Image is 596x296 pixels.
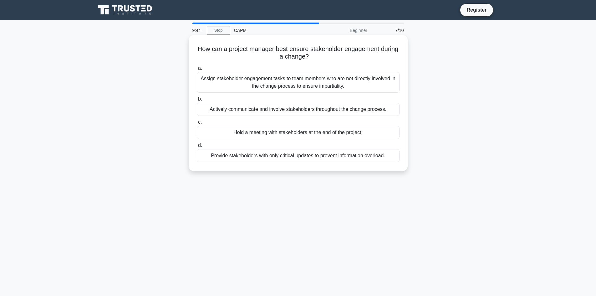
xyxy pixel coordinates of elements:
div: Provide stakeholders with only critical updates to prevent information overload. [197,149,400,162]
div: Hold a meeting with stakeholders at the end of the project. [197,126,400,139]
div: Assign stakeholder engagement tasks to team members who are not directly involved in the change p... [197,72,400,93]
div: 9:44 [189,24,207,37]
div: Actively communicate and involve stakeholders throughout the change process. [197,103,400,116]
a: Register [463,6,490,14]
a: Stop [207,27,230,34]
span: d. [198,143,202,148]
div: 7/10 [371,24,408,37]
span: a. [198,65,202,71]
div: CAPM [230,24,316,37]
h5: How can a project manager best ensure stakeholder engagement during a change? [196,45,400,61]
div: Beginner [316,24,371,37]
span: b. [198,96,202,101]
span: c. [198,119,202,125]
